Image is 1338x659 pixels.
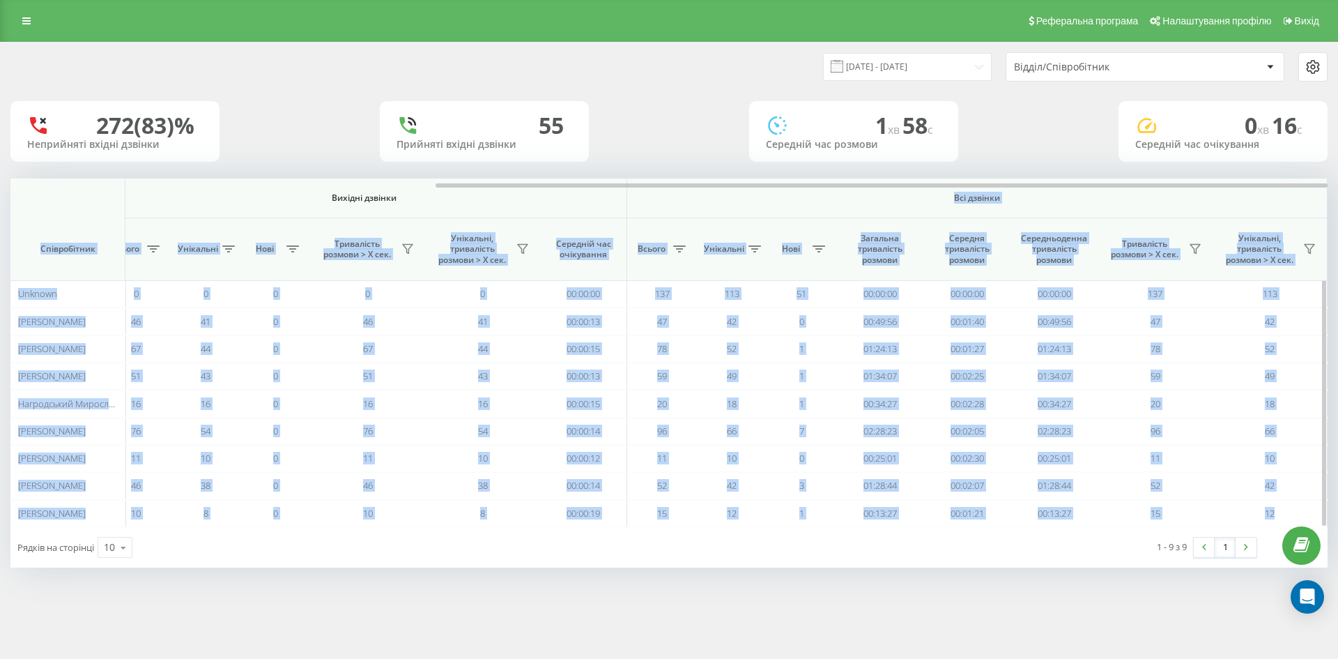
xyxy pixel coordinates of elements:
span: 113 [1263,287,1277,300]
div: 55 [539,112,564,139]
span: Унікальні [178,243,218,255]
span: 51 [797,287,806,300]
span: [PERSON_NAME] [18,315,86,328]
td: 00:34:27 [1010,390,1098,417]
span: Unknown [18,287,57,300]
span: 0 [273,479,278,492]
td: 00:34:27 [836,390,923,417]
span: 1 [875,110,902,140]
span: 10 [201,452,210,464]
span: 59 [1151,370,1160,382]
span: Всі дзвінки [668,192,1286,204]
span: 3 [799,479,804,492]
td: 00:00:13 [540,363,627,390]
span: Унікальні, тривалість розмови > Х сек. [1220,233,1299,266]
div: Неприйняті вхідні дзвінки [27,139,203,151]
span: 66 [1265,425,1275,437]
span: 41 [478,315,488,328]
span: 10 [727,452,737,464]
span: 66 [727,425,737,437]
span: 43 [201,370,210,382]
span: 10 [363,507,373,520]
td: 00:49:56 [836,308,923,335]
span: 16 [1272,110,1302,140]
span: 46 [363,479,373,492]
span: 1 [799,370,804,382]
span: 0 [273,425,278,437]
td: 00:25:01 [836,445,923,472]
span: 76 [363,425,373,437]
span: Вихідні дзвінки [134,192,594,204]
div: 1 - 9 з 9 [1157,540,1187,554]
span: 0 [273,287,278,300]
span: Вихід [1295,15,1319,26]
span: 16 [131,397,141,410]
td: 00:01:21 [923,500,1010,527]
td: 01:24:13 [836,335,923,363]
td: 00:13:27 [836,500,923,527]
span: 44 [201,342,210,355]
span: Налаштування профілю [1162,15,1271,26]
span: 18 [727,397,737,410]
div: Середній час розмови [766,139,941,151]
span: хв [1257,122,1272,137]
span: 52 [657,479,667,492]
a: 1 [1215,538,1236,557]
span: [PERSON_NAME] [18,425,86,437]
td: 00:25:01 [1010,445,1098,472]
span: 20 [657,397,667,410]
span: 78 [1151,342,1160,355]
span: 20 [1151,397,1160,410]
span: Співробітник [22,243,113,255]
span: 46 [131,315,141,328]
div: Середній час очікування [1135,139,1311,151]
span: Реферальна програма [1036,15,1139,26]
span: Середня тривалість розмови [934,233,1000,266]
span: 38 [478,479,488,492]
td: 00:02:25 [923,363,1010,390]
span: 16 [478,397,488,410]
span: 11 [657,452,667,464]
span: Рядків на сторінці [17,541,94,554]
td: 00:00:00 [540,280,627,308]
td: 01:28:44 [836,472,923,499]
span: 15 [1151,507,1160,520]
span: 12 [1265,507,1275,520]
span: 67 [131,342,141,355]
span: 8 [203,507,208,520]
span: 10 [478,452,488,464]
span: 96 [1151,425,1160,437]
td: 00:02:07 [923,472,1010,499]
span: 42 [1265,479,1275,492]
td: 01:34:07 [1010,363,1098,390]
td: 02:28:23 [836,418,923,445]
td: 00:02:28 [923,390,1010,417]
td: 00:00:15 [540,335,627,363]
div: Прийняті вхідні дзвінки [397,139,572,151]
span: хв [888,122,902,137]
span: 59 [657,370,667,382]
span: c [1297,122,1302,137]
span: 1 [799,507,804,520]
span: 1 [799,342,804,355]
div: Open Intercom Messenger [1291,580,1324,614]
span: 7 [799,425,804,437]
td: 00:13:27 [1010,500,1098,527]
span: Середній час очікування [551,238,616,260]
span: 137 [655,287,670,300]
td: 00:01:27 [923,335,1010,363]
td: 00:00:00 [836,280,923,308]
span: [PERSON_NAME] [18,452,86,464]
span: 1 [799,397,804,410]
span: 78 [657,342,667,355]
span: 10 [1265,452,1275,464]
span: Загальна тривалість розмови [847,233,913,266]
span: 42 [727,479,737,492]
span: 0 [365,287,370,300]
td: 00:00:00 [1010,280,1098,308]
td: 00:00:14 [540,472,627,499]
span: 137 [1148,287,1162,300]
td: 00:00:14 [540,418,627,445]
span: 49 [1265,370,1275,382]
span: 52 [727,342,737,355]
